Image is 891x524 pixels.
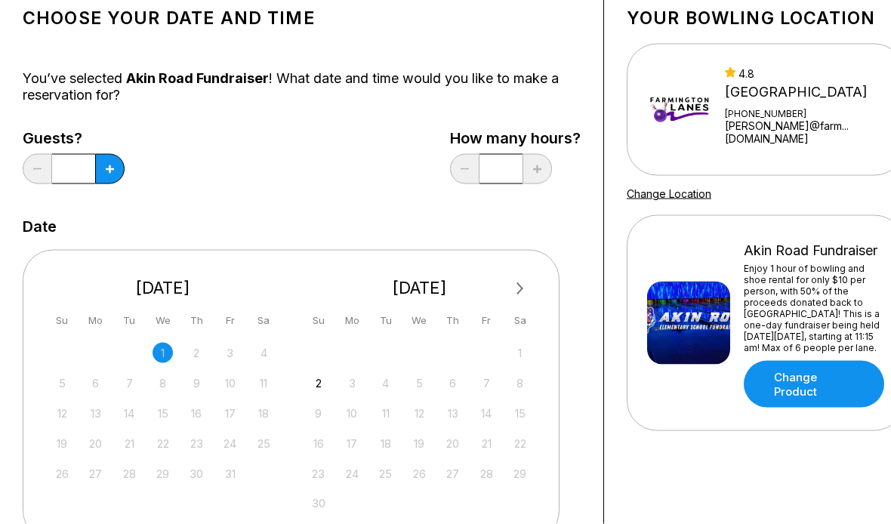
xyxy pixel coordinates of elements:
div: Not available Tuesday, October 7th, 2025 [119,373,140,393]
div: Not available Saturday, October 18th, 2025 [254,403,274,424]
div: Th [442,310,463,331]
a: Change Product [744,361,884,408]
div: Not available Sunday, November 9th, 2025 [308,403,328,424]
button: Next Month [508,277,532,301]
div: Not available Thursday, October 30th, 2025 [187,464,207,484]
div: Not available Friday, October 3rd, 2025 [220,343,240,363]
div: Not available Sunday, November 16th, 2025 [308,433,328,454]
div: Not available Wednesday, October 22nd, 2025 [153,433,173,454]
div: Not available Sunday, November 23rd, 2025 [308,464,328,484]
div: Not available Monday, November 17th, 2025 [342,433,362,454]
div: [GEOGRAPHIC_DATA] [725,84,886,100]
div: month 2025-10 [50,341,276,484]
div: Th [187,310,207,331]
a: [PERSON_NAME]@farm...[DOMAIN_NAME] [725,119,886,145]
div: Not available Saturday, October 25th, 2025 [254,433,274,454]
div: Choose Sunday, November 2nd, 2025 [308,373,328,393]
div: Not available Tuesday, November 25th, 2025 [375,464,396,484]
div: Akin Road Fundraiser [744,242,884,259]
div: Not available Sunday, November 30th, 2025 [308,493,328,513]
div: Not available Monday, October 27th, 2025 [85,464,106,484]
div: Not available Friday, October 31st, 2025 [220,464,240,484]
div: Not available Tuesday, October 21st, 2025 [119,433,140,454]
div: Not available Thursday, October 2nd, 2025 [187,343,207,363]
a: Change Location [627,187,711,200]
div: Not available Tuesday, October 28th, 2025 [119,464,140,484]
div: Not available Tuesday, October 14th, 2025 [119,403,140,424]
div: Not available Sunday, October 12th, 2025 [52,403,72,424]
div: Not available Friday, October 10th, 2025 [220,373,240,393]
div: Not available Friday, November 21st, 2025 [476,433,497,454]
div: Fr [476,310,497,331]
div: Not available Monday, October 20th, 2025 [85,433,106,454]
span: Akin Road Fundraiser [126,70,269,86]
label: Date [23,218,57,235]
div: Not available Tuesday, November 11th, 2025 [375,403,396,424]
div: Not available Thursday, October 16th, 2025 [187,403,207,424]
div: Not available Thursday, November 27th, 2025 [442,464,463,484]
div: Not available Sunday, October 5th, 2025 [52,373,72,393]
div: Enjoy 1 hour of bowling and shoe rental for only $10 per person, with 50% of the proceeds donated... [744,263,884,353]
div: Not available Monday, November 10th, 2025 [342,403,362,424]
div: Not available Wednesday, October 15th, 2025 [153,403,173,424]
div: Not available Wednesday, November 19th, 2025 [409,433,430,454]
div: Not available Wednesday, October 29th, 2025 [153,464,173,484]
div: Not available Saturday, November 1st, 2025 [510,343,530,363]
div: Tu [375,310,396,331]
div: Not available Friday, November 14th, 2025 [476,403,497,424]
div: Not available Saturday, November 15th, 2025 [510,403,530,424]
div: Sa [510,310,530,331]
div: Not available Monday, October 13th, 2025 [85,403,106,424]
div: [DATE] [46,278,280,298]
div: Not available Friday, November 7th, 2025 [476,373,497,393]
div: month 2025-11 [307,341,533,514]
div: Not available Tuesday, November 4th, 2025 [375,373,396,393]
div: Not available Monday, October 6th, 2025 [85,373,106,393]
h1: Choose your Date and time [23,8,581,29]
label: How many hours? [450,130,581,146]
div: Not available Thursday, October 23rd, 2025 [187,433,207,454]
div: Not available Saturday, November 29th, 2025 [510,464,530,484]
div: Mo [342,310,362,331]
div: Not available Saturday, November 8th, 2025 [510,373,530,393]
div: Not available Sunday, October 26th, 2025 [52,464,72,484]
div: Not available Friday, October 17th, 2025 [220,403,240,424]
div: Sa [254,310,274,331]
div: Fr [220,310,240,331]
div: Not available Wednesday, November 12th, 2025 [409,403,430,424]
div: Not available Thursday, November 20th, 2025 [442,433,463,454]
div: Not available Saturday, October 4th, 2025 [254,343,274,363]
div: Not available Friday, October 24th, 2025 [220,433,240,454]
div: Not available Wednesday, November 26th, 2025 [409,464,430,484]
div: Not available Tuesday, November 18th, 2025 [375,433,396,454]
img: Farmington Lanes [647,69,711,152]
div: We [153,310,173,331]
div: Not available Monday, November 24th, 2025 [342,464,362,484]
div: Not available Wednesday, November 5th, 2025 [409,373,430,393]
div: [PHONE_NUMBER] [725,108,886,119]
div: 4.8 [725,67,886,80]
div: [DATE] [303,278,537,298]
div: Not available Thursday, November 6th, 2025 [442,373,463,393]
div: Not available Thursday, October 9th, 2025 [187,373,207,393]
div: Not available Sunday, October 19th, 2025 [52,433,72,454]
div: Not available Saturday, October 11th, 2025 [254,373,274,393]
img: Akin Road Fundraiser [647,282,730,365]
div: You’ve selected ! What date and time would you like to make a reservation for? [23,70,581,103]
label: Guests? [23,130,125,146]
div: Tu [119,310,140,331]
div: Not available Friday, November 28th, 2025 [476,464,497,484]
div: Not available Wednesday, October 1st, 2025 [153,343,173,363]
div: We [409,310,430,331]
div: Mo [85,310,106,331]
div: Su [52,310,72,331]
div: Not available Saturday, November 22nd, 2025 [510,433,530,454]
div: Su [308,310,328,331]
div: Not available Thursday, November 13th, 2025 [442,403,463,424]
div: Not available Monday, November 3rd, 2025 [342,373,362,393]
div: Not available Wednesday, October 8th, 2025 [153,373,173,393]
